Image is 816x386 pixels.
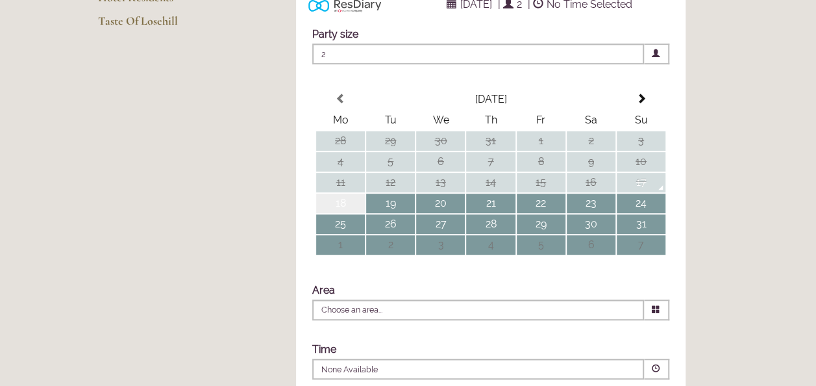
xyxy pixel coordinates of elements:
[567,152,615,172] td: 9
[416,214,465,234] td: 27
[416,173,465,192] td: 13
[466,173,515,192] td: 14
[316,131,365,151] td: 28
[466,194,515,213] td: 21
[312,284,335,296] label: Area
[312,28,358,40] label: Party size
[567,194,615,213] td: 23
[617,194,665,213] td: 24
[366,173,415,192] td: 12
[466,110,515,130] th: Th
[316,235,365,255] td: 1
[312,343,336,355] label: Time
[567,235,615,255] td: 6
[617,152,665,172] td: 10
[316,152,365,172] td: 4
[636,94,646,104] span: Next Month
[366,235,415,255] td: 2
[567,131,615,151] td: 2
[366,131,415,151] td: 29
[567,110,615,130] th: Sa
[617,235,665,255] td: 7
[617,110,665,130] th: Su
[517,173,565,192] td: 15
[366,110,415,130] th: Tu
[336,94,346,104] span: Previous Month
[617,131,665,151] td: 3
[517,214,565,234] td: 29
[366,194,415,213] td: 19
[567,214,615,234] td: 30
[466,235,515,255] td: 4
[416,194,465,213] td: 20
[312,44,644,64] span: 2
[517,152,565,172] td: 8
[517,131,565,151] td: 1
[416,235,465,255] td: 3
[416,110,465,130] th: We
[466,131,515,151] td: 31
[316,173,365,192] td: 11
[366,214,415,234] td: 26
[466,152,515,172] td: 7
[567,173,615,192] td: 16
[517,110,565,130] th: Fr
[321,364,556,376] p: None Available
[617,214,665,234] td: 31
[316,110,365,130] th: Mo
[517,235,565,255] td: 5
[617,173,665,192] td: 17
[98,14,222,37] a: Taste Of Losehill
[366,152,415,172] td: 5
[366,90,615,109] th: Select Month
[316,214,365,234] td: 25
[517,194,565,213] td: 22
[416,131,465,151] td: 30
[416,152,465,172] td: 6
[316,194,365,213] td: 18
[466,214,515,234] td: 28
